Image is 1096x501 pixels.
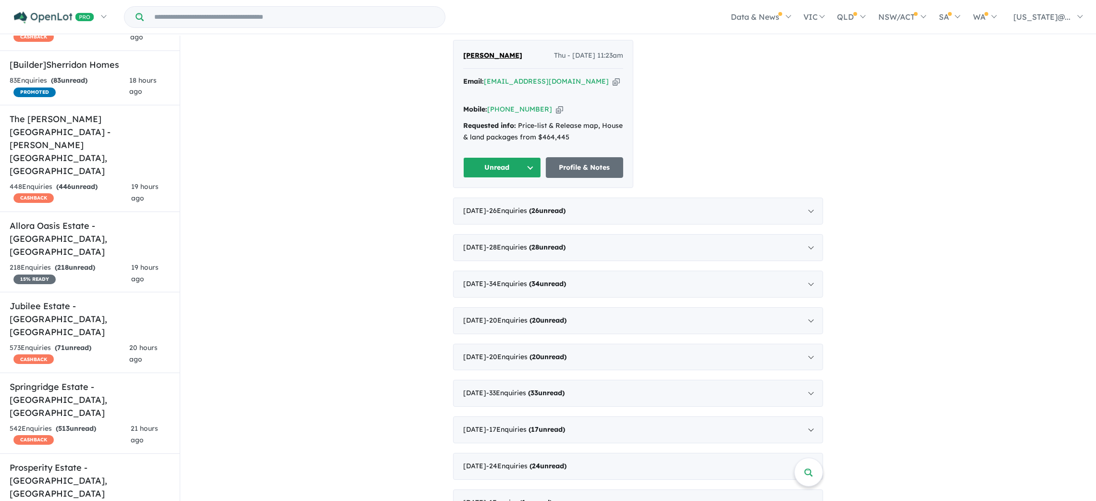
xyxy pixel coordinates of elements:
strong: ( unread) [51,76,87,85]
strong: ( unread) [56,424,96,433]
span: 18 hours ago [129,76,157,96]
span: - 24 Enquir ies [486,462,566,470]
span: CASHBACK [13,435,54,445]
span: 15 % READY [13,275,56,284]
strong: Email: [463,77,484,86]
div: [DATE] [453,453,823,480]
strong: ( unread) [530,316,566,325]
div: 83 Enquir ies [10,75,129,98]
span: [US_STATE]@... [1013,12,1071,22]
a: [PHONE_NUMBER] [487,105,552,113]
h5: Jubilee Estate - [GEOGRAPHIC_DATA] , [GEOGRAPHIC_DATA] [10,300,170,338]
span: 21 hours ago [131,424,158,444]
span: 17 [531,425,539,434]
div: Price-list & Release map, House & land packages from $464,445 [463,120,623,143]
span: CASHBACK [13,32,54,42]
span: 19 hours ago [131,182,159,202]
span: [PERSON_NAME] [463,51,522,60]
input: Try estate name, suburb, builder or developer [146,7,443,27]
span: 20 [532,316,540,325]
span: - 20 Enquir ies [486,316,566,325]
h5: The [PERSON_NAME][GEOGRAPHIC_DATA] - [PERSON_NAME][GEOGRAPHIC_DATA] , [GEOGRAPHIC_DATA] [10,113,170,177]
div: [DATE] [453,198,823,225]
button: Copy [613,76,620,87]
div: 542 Enquir ies [10,423,131,446]
div: [DATE] [453,234,823,261]
strong: Requested info: [463,121,516,130]
span: - 17 Enquir ies [486,425,565,434]
div: [DATE] [453,344,823,371]
span: 20 [532,352,540,361]
div: 573 Enquir ies [10,342,129,365]
strong: ( unread) [55,343,91,352]
strong: ( unread) [55,263,95,272]
h5: Prosperity Estate - [GEOGRAPHIC_DATA] , [GEOGRAPHIC_DATA] [10,461,170,500]
button: Copy [556,104,563,114]
span: 14 hours ago [130,21,158,41]
span: CASHBACK [13,193,54,203]
span: 19 hours ago [131,263,159,283]
span: 83 [53,76,61,85]
span: 20 hours ago [129,343,158,363]
div: [DATE] [453,416,823,443]
div: 218 Enquir ies [10,262,131,285]
a: [EMAIL_ADDRESS][DOMAIN_NAME] [484,77,609,86]
div: [DATE] [453,307,823,334]
strong: ( unread) [529,425,565,434]
strong: ( unread) [530,352,566,361]
strong: Mobile: [463,105,487,113]
span: Thu - [DATE] 11:23am [554,50,623,62]
span: 24 [532,462,540,470]
strong: ( unread) [56,182,98,191]
strong: ( unread) [529,206,566,215]
strong: ( unread) [529,243,566,251]
span: 33 [530,388,538,397]
span: - 34 Enquir ies [486,279,566,288]
span: 28 [531,243,539,251]
h5: [Builder] Sherridon Homes [10,58,170,71]
span: CASHBACK [13,354,54,364]
span: 26 [531,206,539,215]
span: - 33 Enquir ies [486,388,565,397]
strong: ( unread) [528,388,565,397]
a: Profile & Notes [546,157,624,178]
span: 218 [57,263,69,272]
span: - 26 Enquir ies [486,206,566,215]
div: [DATE] [453,271,823,298]
span: 446 [59,182,71,191]
strong: ( unread) [529,279,566,288]
span: 34 [531,279,540,288]
span: PROMOTED [13,88,56,97]
h5: Springridge Estate - [GEOGRAPHIC_DATA] , [GEOGRAPHIC_DATA] [10,380,170,419]
img: Openlot PRO Logo White [14,12,94,24]
span: 71 [57,343,65,352]
span: - 28 Enquir ies [486,243,566,251]
a: [PERSON_NAME] [463,50,522,62]
span: - 20 Enquir ies [486,352,566,361]
div: [DATE] [453,380,823,407]
div: 448 Enquir ies [10,181,131,204]
h5: Allora Oasis Estate - [GEOGRAPHIC_DATA] , [GEOGRAPHIC_DATA] [10,219,170,258]
button: Unread [463,157,541,178]
strong: ( unread) [530,462,566,470]
span: 513 [58,424,70,433]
